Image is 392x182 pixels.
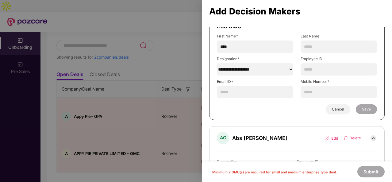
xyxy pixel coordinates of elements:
span: Minimum 2 DMU(s) are required for small and medium enterprise type deal. [212,170,337,174]
label: Email ID* [217,79,293,84]
img: delete [343,136,361,141]
span: Cancel [332,107,344,112]
img: down_arrow [370,134,377,142]
label: Employee ID [301,56,377,61]
label: Last Name [301,34,377,39]
label: Designation* [217,56,293,61]
div: Add Decision Makers [209,8,385,15]
span: Employee ID [297,159,377,164]
img: edit [325,136,338,141]
span: Abs [PERSON_NAME] [232,135,287,141]
label: First Name* [217,34,293,39]
label: Mobile Number* [301,79,377,84]
span: Designation [217,159,297,164]
span: AG [220,135,226,141]
button: Cancel [326,104,350,114]
button: Save [356,104,377,114]
button: Submit [357,166,385,177]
